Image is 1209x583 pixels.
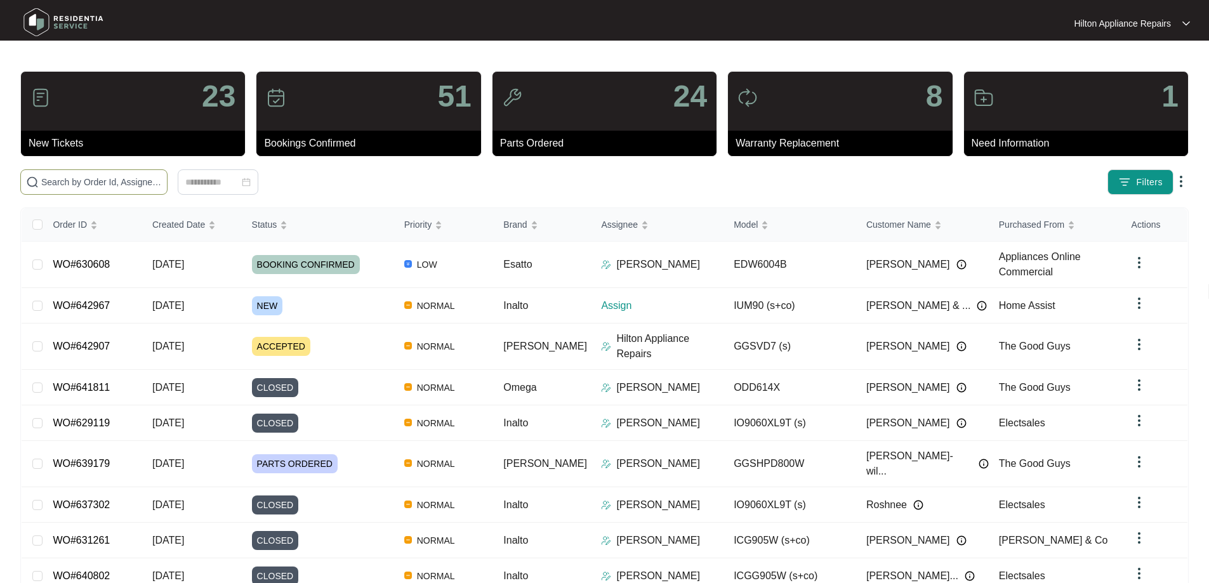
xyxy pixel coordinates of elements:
img: dropdown arrow [1132,495,1147,510]
td: EDW6004B [723,242,856,288]
span: Esatto [503,259,532,270]
img: dropdown arrow [1132,296,1147,311]
p: 8 [926,81,943,112]
img: dropdown arrow [1182,20,1190,27]
p: Assign [601,298,723,313]
td: GGSVD7 (s) [723,324,856,370]
td: IO9060XL9T (s) [723,487,856,523]
th: Priority [394,208,494,242]
span: [DATE] [152,300,184,311]
img: Vercel Logo [404,301,412,309]
th: Created Date [142,208,242,242]
p: 1 [1161,81,1179,112]
th: Order ID [43,208,142,242]
p: 24 [673,81,707,112]
span: Status [252,218,277,232]
span: Assignee [601,218,638,232]
img: Vercel Logo [404,383,412,391]
img: Assigner Icon [601,571,611,581]
img: dropdown arrow [1132,530,1147,546]
a: WO#639179 [53,458,110,469]
p: Warranty Replacement [736,136,952,151]
img: icon [502,88,522,108]
span: PARTS ORDERED [252,454,338,473]
th: Status [242,208,394,242]
span: [PERSON_NAME] [866,416,950,431]
th: Assignee [591,208,723,242]
span: [PERSON_NAME] [866,339,950,354]
th: Actions [1121,208,1187,242]
a: WO#629119 [53,417,110,428]
span: Customer Name [866,218,931,232]
span: Inalto [503,570,528,581]
a: WO#631261 [53,535,110,546]
img: Info icon [956,259,967,270]
span: [DATE] [152,570,184,581]
img: icon [30,88,51,108]
td: ICG905W (s+co) [723,523,856,558]
span: Electsales [999,417,1045,428]
img: filter icon [1118,176,1131,188]
a: WO#642907 [53,341,110,351]
span: Created Date [152,218,205,232]
span: NORMAL [412,533,460,548]
span: [DATE] [152,417,184,428]
span: Electsales [999,499,1045,510]
img: Vercel Logo [404,260,412,268]
p: 51 [437,81,471,112]
span: NORMAL [412,456,460,471]
th: Model [723,208,856,242]
th: Purchased From [989,208,1121,242]
span: Brand [503,218,527,232]
img: search-icon [26,176,39,188]
img: Vercel Logo [404,572,412,579]
td: ODD614X [723,370,856,405]
span: Roshnee [866,497,907,513]
p: Need Information [972,136,1188,151]
span: Inalto [503,535,528,546]
a: WO#630608 [53,259,110,270]
span: CLOSED [252,495,299,514]
img: Info icon [956,418,967,428]
img: Info icon [979,459,989,469]
span: [DATE] [152,499,184,510]
span: Model [734,218,758,232]
span: LOW [412,257,442,272]
span: [DATE] [152,341,184,351]
img: Assigner Icon [601,418,611,428]
span: [DATE] [152,458,184,469]
img: Vercel Logo [404,536,412,544]
img: dropdown arrow [1173,174,1189,189]
img: Vercel Logo [404,342,412,350]
span: The Good Guys [999,458,1071,469]
p: [PERSON_NAME] [616,533,700,548]
button: filter iconFilters [1107,169,1173,195]
img: dropdown arrow [1132,413,1147,428]
img: dropdown arrow [1132,255,1147,270]
span: NORMAL [412,298,460,313]
span: The Good Guys [999,382,1071,393]
a: WO#641811 [53,382,110,393]
span: The Good Guys [999,341,1071,351]
span: [PERSON_NAME] & ... [866,298,970,313]
span: NORMAL [412,497,460,513]
img: residentia service logo [19,3,108,41]
a: WO#640802 [53,570,110,581]
img: Info icon [913,500,923,510]
td: IO9060XL9T (s) [723,405,856,441]
span: [DATE] [152,535,184,546]
p: 23 [202,81,235,112]
span: NORMAL [412,339,460,354]
span: CLOSED [252,414,299,433]
p: Bookings Confirmed [264,136,480,151]
th: Customer Name [856,208,989,242]
img: Assigner Icon [601,459,611,469]
img: Assigner Icon [601,535,611,546]
img: Info icon [956,535,967,546]
img: Info icon [956,383,967,393]
span: CLOSED [252,378,299,397]
p: Hilton Appliance Repairs [616,331,723,362]
p: [PERSON_NAME] [616,416,700,431]
img: Assigner Icon [601,383,611,393]
span: [PERSON_NAME]-wil... [866,449,972,479]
